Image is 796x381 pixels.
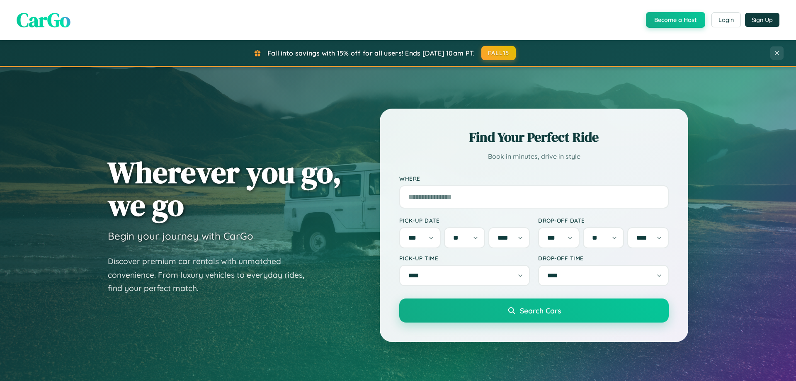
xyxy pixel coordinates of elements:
label: Drop-off Date [538,217,669,224]
p: Discover premium car rentals with unmatched convenience. From luxury vehicles to everyday rides, ... [108,255,315,295]
p: Book in minutes, drive in style [399,150,669,163]
span: CarGo [17,6,70,34]
label: Pick-up Time [399,255,530,262]
span: Fall into savings with 15% off for all users! Ends [DATE] 10am PT. [267,49,475,57]
h1: Wherever you go, we go [108,156,342,221]
span: Search Cars [520,306,561,315]
h3: Begin your journey with CarGo [108,230,253,242]
label: Where [399,175,669,182]
button: FALL15 [481,46,516,60]
button: Become a Host [646,12,705,28]
button: Sign Up [745,13,779,27]
button: Search Cars [399,298,669,323]
label: Drop-off Time [538,255,669,262]
label: Pick-up Date [399,217,530,224]
h2: Find Your Perfect Ride [399,128,669,146]
button: Login [711,12,741,27]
